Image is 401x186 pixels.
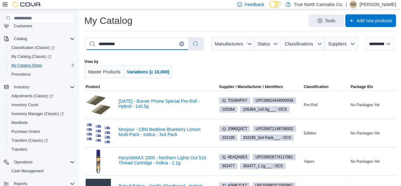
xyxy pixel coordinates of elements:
div: No Packages Yet [349,129,396,137]
a: My Catalog (Classic) [6,52,77,61]
span: Customers [11,22,75,30]
button: Promotions [6,70,77,79]
span: 4EAQA6E3 [222,154,247,160]
span: My Catalog (Classic) [9,53,75,60]
p: [PERSON_NAME] [359,1,396,8]
span: Variations (≥ 10,000) [127,69,170,74]
span: 332195_3x4 Pack___ : OCS [240,134,294,141]
span: TG26HFKY [222,98,247,103]
button: Cash Management [6,167,77,176]
span: My Catalog (Classic) [11,54,51,59]
p: True North Cannabis Co. [294,1,343,8]
button: Operations [11,158,35,166]
button: Purchase Orders [6,127,77,136]
button: Tools [308,14,344,27]
a: Cash Management [9,167,46,175]
a: Inventory Count [9,101,41,109]
a: Transfers [9,146,30,153]
span: Tools [325,17,335,24]
span: UPC 00814434000938 [255,98,293,103]
span: 332195_3x4 Pack___ : OCS [243,135,291,141]
label: View by [84,59,98,64]
span: Supplier / Manufacturer / Identifiers [210,84,283,89]
span: Catalog [14,36,27,41]
span: UPC00814434000938 [253,97,296,104]
span: 302477_1.1g___ : OCS [243,163,283,169]
a: Inventory Manager (Classic) [9,110,66,118]
span: Adjustments (Classic) [11,93,53,99]
span: TG26HFKY [219,97,250,104]
span: Manufacturers [215,41,243,46]
span: Inventory [14,85,29,90]
span: Inventory Count [9,101,75,109]
button: Manifests [6,118,77,127]
button: Operations [1,158,77,167]
a: Customers [11,22,35,30]
input: Dark Mode [269,1,282,8]
div: No Packages Yet [349,158,396,165]
div: Edibles [302,129,349,137]
span: Transfers (Classic) [9,137,75,144]
span: Status [257,41,270,46]
span: UPC00671148706002 [253,126,296,132]
span: Inventory Manager (Classic) [11,111,64,116]
span: Cash Management [9,167,75,175]
button: Customers [1,21,77,31]
span: Customers [14,24,32,29]
a: Classification (Classic) [9,44,57,52]
button: Transfers [6,145,77,154]
button: Inventory [11,83,32,91]
button: Catalog [11,35,29,43]
span: UPC 00628774117061 [255,154,293,160]
span: Manifests [11,120,28,125]
span: Inventory Count [11,102,38,107]
span: Transfers [11,147,27,152]
button: Status [255,38,281,50]
span: Transfers (Classic) [11,138,48,143]
span: UPC 00671148706002 [255,126,293,132]
img: Next Friday - Burner Phone Special Pre-Roll - Hybrid - 1x0.5g [86,92,111,118]
button: Classifications [281,38,325,50]
a: Monjour - CBN Bedtime Blueberry Lemon Multi-Pack - Indica - 3x4 Pack [119,127,208,137]
span: 302477 [219,163,237,169]
span: Classification (Classic) [11,45,55,50]
span: 4EAQA6E3 [219,154,250,160]
a: My Catalog (Beta) [9,62,45,69]
a: Transfers (Classic) [6,136,77,145]
span: Transfers [9,146,75,153]
span: 302477_1.1g___ : OCS [240,163,286,169]
span: Add new products [357,17,392,24]
span: UPC00628774117061 [252,154,296,160]
div: Supplier / Manufacturer / Identifiers [219,84,283,89]
span: Suppliers [328,41,346,46]
span: 332195 [219,134,237,141]
span: 302477 [222,163,235,169]
button: Master Products [84,65,124,78]
a: Transfers (Classic) [9,137,50,144]
span: Classifications [285,41,313,46]
span: Purchase Orders [11,129,40,134]
a: Adjustments (Classic) [6,92,77,100]
button: Suppliers [325,38,358,50]
span: 20M0Q0CT [219,126,250,132]
button: Inventory Count [6,100,77,109]
a: Purchase Orders [9,128,43,135]
img: Cova [13,1,41,8]
button: Inventory [1,83,77,92]
a: Inventory Manager (Classic) [6,109,77,118]
a: My Catalog (Classic) [9,53,54,60]
a: Adjustments (Classic) [9,92,55,100]
span: Master Products [88,69,120,74]
span: 332195 [222,135,235,141]
span: 105364_1x0.5g___ : OCS [240,106,290,113]
span: Product [86,84,100,89]
span: Operations [11,158,75,166]
span: Adjustments (Classic) [9,92,75,100]
p: | [346,1,347,8]
span: Inventory [11,83,75,91]
a: Classification (Classic) [6,43,77,52]
img: Monjour - CBN Bedtime Blueberry Lemon Multi-Pack - Indica - 3x4 Pack [86,121,111,146]
a: [DATE] - Burner Phone Special Pre-Roll - Hybrid - 1x0.5g [119,99,208,109]
img: HycycleMAX 1000 - Northern Lights Out 510 Thread Cartridge - Indica - 1.1g [86,149,111,174]
button: Clear input [179,41,184,46]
